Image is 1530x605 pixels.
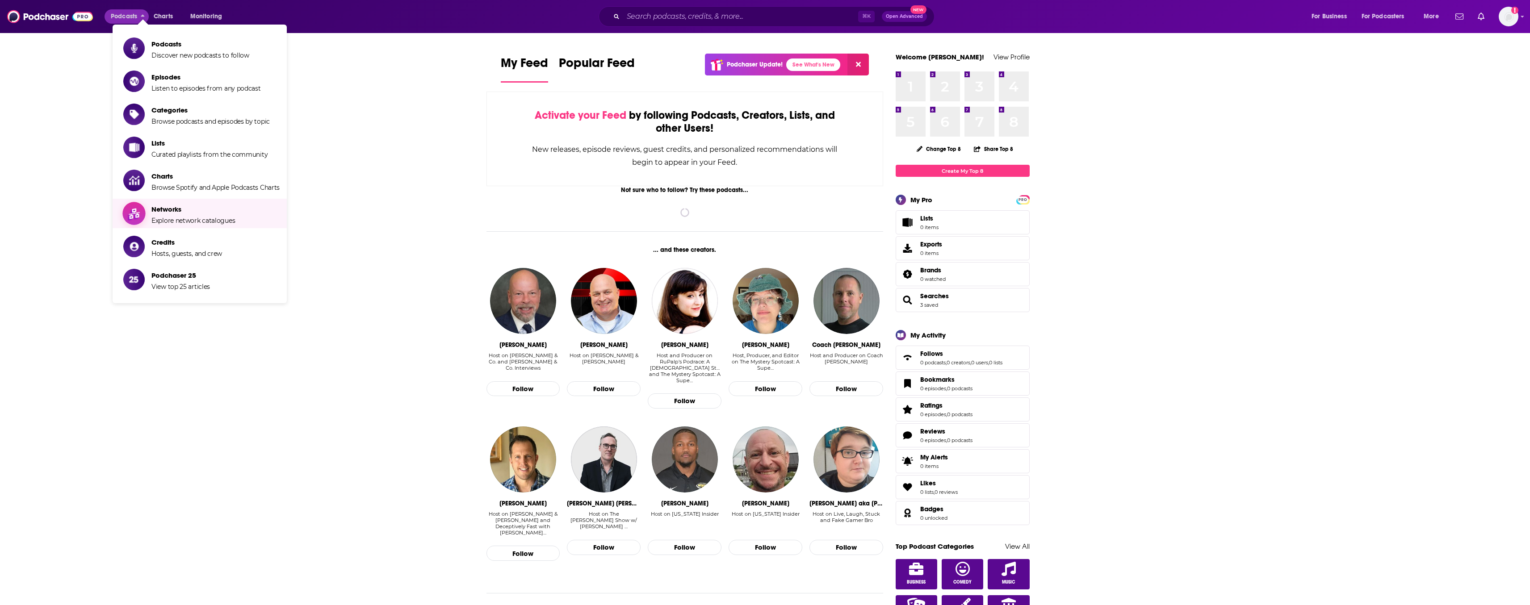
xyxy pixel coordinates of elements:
[733,268,799,334] img: Ollie Phresh
[920,385,946,392] a: 0 episodes
[809,511,883,523] div: Host on Live, Laugh, Stuck and Fake Gamer Bro
[1424,10,1439,23] span: More
[920,411,946,417] a: 0 episodes
[920,266,941,274] span: Brands
[813,268,880,334] a: Coach Corey Wayne
[648,540,721,555] button: Follow
[661,500,708,507] div: Sam Webb
[1362,10,1404,23] span: For Podcasters
[920,350,943,358] span: Follows
[882,11,927,22] button: Open AdvancedNew
[151,150,268,159] span: Curated playlists from the community
[486,511,560,536] div: Host on [PERSON_NAME] & [PERSON_NAME] and Deceptively Fast with [PERSON_NAME]…
[567,540,641,555] button: Follow
[1305,9,1358,24] button: open menu
[190,10,222,23] span: Monitoring
[920,489,934,495] a: 0 lists
[993,53,1030,61] a: View Profile
[742,500,789,507] div: Ira Weintraub
[896,542,974,551] a: Top Podcast Categories
[920,292,949,300] span: Searches
[151,40,249,48] span: Podcasts
[899,268,917,280] a: Brands
[648,352,721,384] div: Host and Producer on RuPalp's Podrace: A Queer St… and The Mystery Spotcast: A Supe…
[729,352,802,371] div: Host, Producer, and Editor on The Mystery Spotcast: A Supe…
[899,455,917,467] span: My Alerts
[727,61,783,68] p: Podchaser Update!
[148,9,178,24] a: Charts
[946,437,947,443] span: ,
[1018,196,1028,203] a: PRO
[151,172,280,180] span: Charts
[490,268,556,334] a: Brian Byers
[989,359,1002,366] a: 0 lists
[920,515,947,521] a: 0 unlocked
[732,511,800,530] div: Host on Michigan Insider
[812,341,880,349] div: Coach Corey Wayne
[920,479,958,487] a: Likes
[567,511,641,530] div: Host on The John Moore Show w/ John …
[899,294,917,306] a: Searches
[935,489,958,495] a: 0 reviews
[786,58,840,71] a: See What's New
[1499,7,1518,26] span: Logged in as aekline-art19
[896,475,1030,499] span: Likes
[920,224,939,230] span: 0 items
[899,242,917,255] span: Exports
[896,559,938,589] a: Business
[490,426,556,492] img: Seth C. Payne
[1499,7,1518,26] button: Show profile menu
[535,108,626,122] span: Activate your Feed
[151,250,222,258] span: Hosts, guests, and crew
[567,500,641,507] div: John Sanford Moore
[920,359,946,366] a: 0 podcasts
[920,240,942,248] span: Exports
[742,341,789,349] div: Ollie Phresh
[896,210,1030,234] a: Lists
[809,500,883,507] div: Jackie aka Jax
[1417,9,1450,24] button: open menu
[733,426,799,492] img: Ira Weintraub
[607,6,943,27] div: Search podcasts, credits, & more...
[571,268,637,334] img: Sean Pendergast
[1511,7,1518,14] svg: Add a profile image
[920,376,955,384] span: Bookmarks
[486,352,560,371] div: Host on [PERSON_NAME] & Co. and [PERSON_NAME] & Co. Interviews
[648,393,721,409] button: Follow
[532,143,838,169] div: New releases, episode reviews, guest credits, and personalized recommendations will begin to appe...
[920,376,972,384] a: Bookmarks
[105,9,149,24] button: close menu
[899,481,917,493] a: Likes
[501,55,548,83] a: My Feed
[486,352,560,371] div: Host on Byers & Co. and Byers & Co. Interviews
[651,511,719,517] div: Host on [US_STATE] Insider
[567,511,641,530] div: Host on The [PERSON_NAME] Show w/ [PERSON_NAME] …
[151,205,235,213] span: Networks
[1002,580,1015,585] span: Music
[896,397,1030,421] span: Ratings
[920,427,972,435] a: Reviews
[486,511,560,536] div: Host on Payne & Pendergast and Deceptively Fast with Seth P…
[571,426,637,492] img: John Sanford Moore
[111,10,137,23] span: Podcasts
[151,184,280,192] span: Browse Spotify and Apple Podcasts Charts
[973,140,1014,158] button: Share Top 8
[971,359,988,366] a: 0 users
[920,463,948,469] span: 0 items
[896,346,1030,370] span: Follows
[947,437,972,443] a: 0 podcasts
[920,453,948,461] span: My Alerts
[559,55,635,83] a: Popular Feed
[1474,9,1488,24] a: Show notifications dropdown
[899,507,917,519] a: Badges
[184,9,234,24] button: open menu
[920,350,1002,358] a: Follows
[652,426,718,492] img: Sam Webb
[947,359,970,366] a: 0 creators
[946,411,947,417] span: ,
[623,9,858,24] input: Search podcasts, credits, & more...
[809,540,883,555] button: Follow
[151,271,210,280] span: Podchaser 25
